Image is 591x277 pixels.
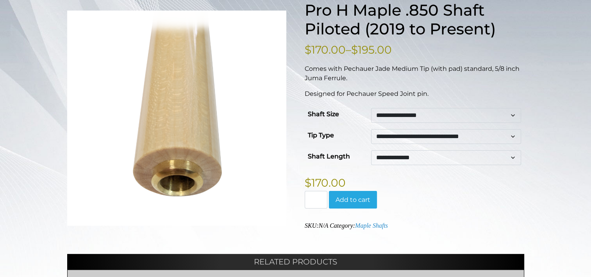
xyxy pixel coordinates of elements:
span: N/A [318,222,328,229]
h1: Pro H Maple .850 Shaft Piloted (2019 to Present) [305,1,524,38]
span: $ [351,43,358,56]
bdi: 170.00 [305,176,346,189]
img: Pro H Maple .850 Shaft Piloted (2019 to Present) [67,11,287,226]
span: Category: [330,222,388,229]
label: Shaft Size [308,108,339,121]
label: Shaft Length [308,150,350,163]
span: $ [305,176,311,189]
p: Comes with Pechauer Jade Medium Tip (with pad) standard, 5/8 inch Juma Ferrule. [305,64,524,83]
bdi: 195.00 [351,43,392,56]
p: – [305,41,524,58]
button: Add to cart [329,191,377,209]
bdi: 170.00 [305,43,346,56]
span: SKU: [305,222,328,229]
input: Product quantity [305,191,327,209]
h2: Related products [67,254,524,270]
label: Tip Type [308,129,334,142]
span: $ [305,43,311,56]
p: Designed for Pechauer Speed Joint pin. [305,89,524,99]
a: Maple Shafts [355,222,388,229]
